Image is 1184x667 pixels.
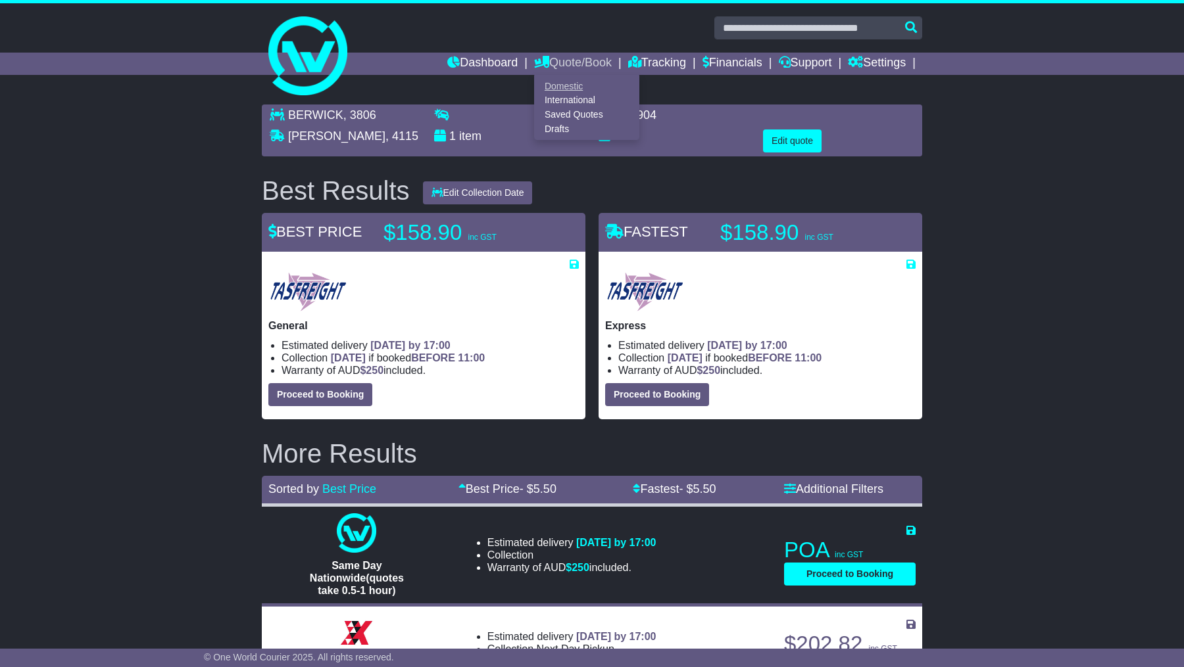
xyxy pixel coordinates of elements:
[268,271,348,313] img: Tasfreight: General
[337,513,376,553] img: One World Courier: Same Day Nationwide(quotes take 0.5-1 hour)
[268,482,319,495] span: Sorted by
[487,643,656,655] li: Collection
[366,365,383,376] span: 250
[262,439,922,468] h2: More Results
[534,75,639,140] div: Quote/Book
[282,352,579,364] li: Collection
[458,482,556,495] a: Best Price- $5.50
[449,129,456,143] span: 1
[537,643,614,655] span: Next Day Pickup
[572,562,589,573] span: 250
[868,644,897,653] span: inc GST
[535,108,639,122] a: Saved Quotes
[795,352,822,363] span: 11:00
[343,108,376,122] span: , 3806
[835,550,863,559] span: inc GST
[848,53,906,75] a: Settings
[784,563,916,586] button: Proceed to Booking
[784,482,883,495] a: Additional Filters
[605,271,685,313] img: Tasfreight: Express
[720,219,885,246] p: $158.90
[707,340,787,351] span: [DATE] by 17:00
[576,631,656,642] span: [DATE] by 17:00
[458,352,485,363] span: 11:00
[282,364,579,377] li: Warranty of AUD included.
[534,53,612,75] a: Quote/Book
[360,365,383,376] span: $
[668,352,822,363] span: if booked
[268,319,579,332] p: General
[268,223,362,240] span: BEST PRICE
[411,352,455,363] span: BEFORE
[468,233,496,242] span: inc GST
[268,383,372,406] button: Proceed to Booking
[618,364,916,377] li: Warranty of AUD included.
[487,630,656,643] li: Estimated delivery
[535,93,639,108] a: International
[618,352,916,364] li: Collection
[703,53,762,75] a: Financials
[459,129,481,143] span: item
[784,631,916,657] p: $202.82
[679,482,716,495] span: - $
[703,365,720,376] span: 250
[535,79,639,93] a: Domestic
[779,53,832,75] a: Support
[288,129,385,143] span: [PERSON_NAME]
[566,562,589,573] span: $
[763,129,822,152] button: Edit quote
[697,365,720,376] span: $
[204,652,394,662] span: © One World Courier 2025. All rights reserved.
[804,233,833,242] span: inc GST
[385,129,418,143] span: , 4115
[310,560,404,596] span: Same Day Nationwide(quotes take 0.5-1 hour)
[628,53,686,75] a: Tracking
[370,340,451,351] span: [DATE] by 17:00
[520,482,556,495] span: - $
[331,352,366,363] span: [DATE]
[618,339,916,352] li: Estimated delivery
[605,383,709,406] button: Proceed to Booking
[487,549,656,561] li: Collection
[748,352,792,363] span: BEFORE
[337,613,376,653] img: Border Express: Express Parcel Service
[288,108,343,122] span: BERWICK
[535,122,639,136] a: Drafts
[487,561,656,574] li: Warranty of AUD included.
[282,339,579,352] li: Estimated delivery
[447,53,518,75] a: Dashboard
[322,482,376,495] a: Best Price
[633,482,716,495] a: Fastest- $5.50
[331,352,485,363] span: if booked
[605,319,916,332] p: Express
[487,536,656,549] li: Estimated delivery
[533,482,556,495] span: 5.50
[576,537,656,548] span: [DATE] by 17:00
[784,537,916,563] p: POA
[614,129,620,143] span: 7
[668,352,703,363] span: [DATE]
[255,176,416,205] div: Best Results
[605,223,688,240] span: FASTEST
[423,181,533,204] button: Edit Collection Date
[383,219,548,246] p: $158.90
[693,482,716,495] span: 5.50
